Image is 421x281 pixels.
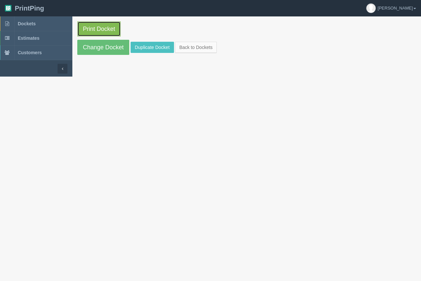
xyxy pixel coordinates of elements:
[175,42,217,53] a: Back to Dockets
[131,42,174,53] a: Duplicate Docket
[18,35,39,41] span: Estimates
[366,4,376,13] img: avatar_default-7531ab5dedf162e01f1e0bb0964e6a185e93c5c22dfe317fb01d7f8cd2b1632c.jpg
[5,5,12,12] img: logo-3e63b451c926e2ac314895c53de4908e5d424f24456219fb08d385ab2e579770.png
[18,50,42,55] span: Customers
[77,21,121,36] a: Print Docket
[77,40,129,55] a: Change Docket
[18,21,36,26] span: Dockets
